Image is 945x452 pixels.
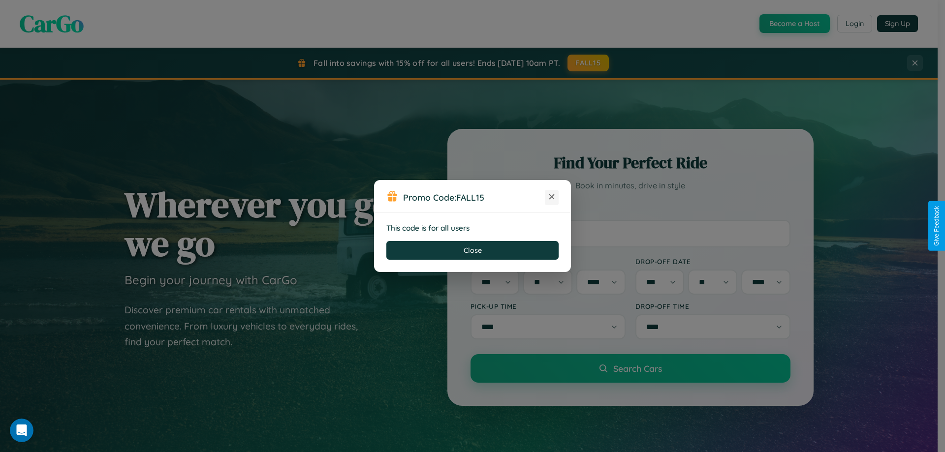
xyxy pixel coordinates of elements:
b: FALL15 [456,192,484,203]
strong: This code is for all users [386,223,470,233]
h3: Promo Code: [403,192,545,203]
div: Give Feedback [933,206,940,246]
button: Close [386,241,559,260]
iframe: Intercom live chat [10,419,33,442]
